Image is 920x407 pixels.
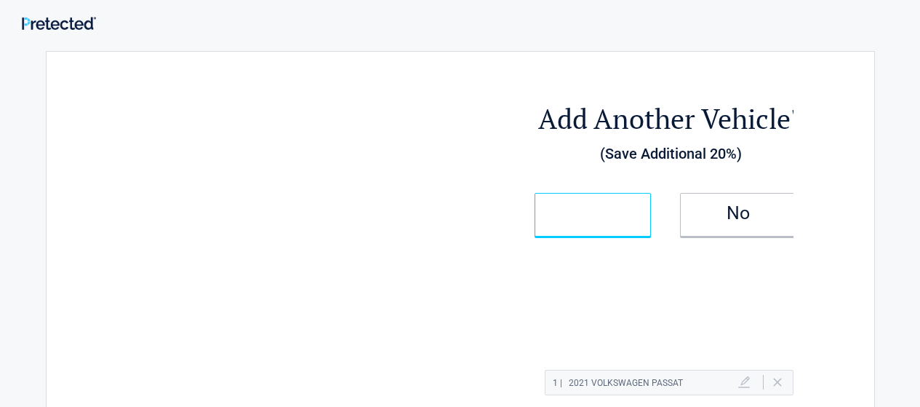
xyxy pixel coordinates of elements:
[695,208,781,218] h2: No
[553,378,562,388] span: 1 |
[553,374,683,392] h2: 2021 Volkswagen PASSAT
[22,17,96,30] img: Main Logo
[550,208,636,218] h2: Yes
[773,378,782,387] a: Delete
